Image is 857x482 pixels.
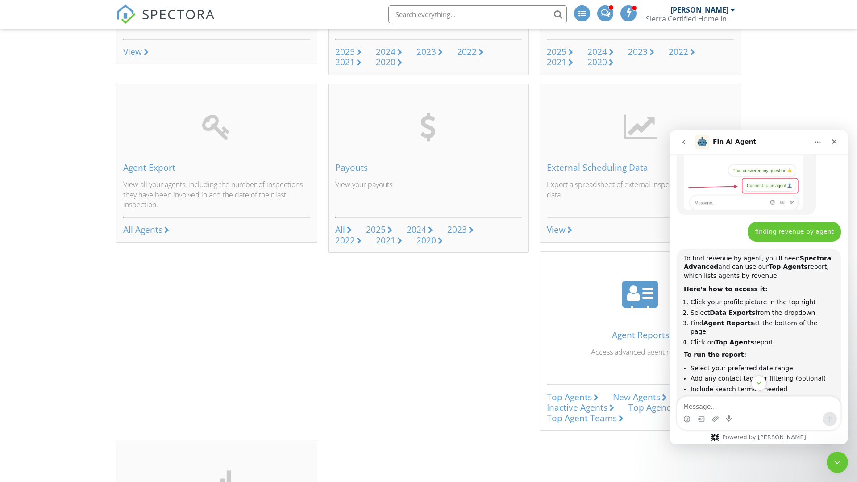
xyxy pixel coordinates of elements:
[628,46,648,58] div: 2023
[46,209,85,216] b: Top Agents
[547,391,592,403] div: Top Agents
[613,391,660,403] div: New Agents
[116,4,136,24] img: The Best Home Inspection Software - Spectora
[335,57,362,67] a: 2021
[416,47,443,57] a: 2023
[670,5,728,14] div: [PERSON_NAME]
[34,189,85,197] b: Agent Reports
[116,12,215,31] a: SPECTORA
[335,225,352,235] a: All
[153,282,167,296] button: Send a message…
[335,235,362,246] a: 2022
[628,402,688,413] a: Top Agencies
[447,223,467,235] div: 2023
[547,347,734,377] p: Access advanced agent reports
[123,163,310,172] div: Agent Export
[21,234,164,243] li: Select your preferred date range
[628,47,654,57] a: 2023
[21,208,164,217] li: Click on report
[388,5,567,23] input: Search everything...
[547,223,566,235] div: View
[366,223,386,235] div: 2025
[99,133,138,140] b: Top Agents
[21,179,164,187] li: Select from the dropdown
[7,119,171,412] div: Fin AI Agent says…
[547,402,614,413] a: Inactive Agents
[335,47,362,57] a: 2025
[407,223,426,235] div: 2024
[407,225,433,235] a: 2024
[376,235,402,246] a: 2021
[14,285,21,293] button: Emoji picker
[646,14,735,23] div: Sierra Certified Home Inspections
[376,56,395,68] div: 2020
[335,234,355,246] div: 2022
[82,246,97,261] button: Scroll to bottom
[547,225,572,235] a: View
[587,56,607,68] div: 2020
[21,168,164,176] li: Click your profile picture in the top right
[335,180,522,210] p: View your payouts.
[547,57,573,67] a: 2021
[416,235,443,246] a: 2020
[28,285,35,293] button: Gif picker
[587,47,614,57] a: 2024
[613,392,667,402] a: New Agents
[123,225,169,235] a: All Agents
[416,234,436,246] div: 2020
[376,234,395,246] div: 2021
[547,163,734,172] div: External Scheduling Data
[376,46,395,58] div: 2024
[547,46,566,58] div: 2025
[123,223,162,235] div: All Agents
[547,413,624,423] a: Top Agent Teams
[376,57,402,67] a: 2020
[376,47,402,57] a: 2024
[547,56,566,68] div: 2021
[547,412,617,424] div: Top Agent Teams
[547,47,573,57] a: 2025
[628,401,682,413] div: Top Agencies
[669,46,688,58] div: 2022
[21,244,164,253] li: Add any contact tags for filtering (optional)
[587,46,607,58] div: 2024
[670,130,848,444] iframe: Intercom live chat
[416,46,436,58] div: 2023
[335,223,345,235] div: All
[14,125,162,141] b: Spectora Advanced
[457,46,477,58] div: 2022
[547,392,599,402] a: Top Agents
[142,4,215,23] span: SPECTORA
[447,225,474,235] a: 2023
[547,330,734,340] div: Agent Reports
[21,266,164,274] li: Click
[123,47,142,57] div: View
[7,119,171,411] div: To find revenue by agent, you'll needSpectora Advancedand can use ourTop Agentsreport, which list...
[335,163,522,172] div: Payouts
[669,47,695,57] a: 2022
[8,267,171,282] textarea: Message…
[335,46,355,58] div: 2025
[366,225,392,235] a: 2025
[335,56,355,68] div: 2021
[547,180,734,210] p: Export a spreadsheet of external inspection scheduling data.
[21,189,164,205] li: Find at the bottom of the page
[547,401,607,413] div: Inactive Agents
[587,57,614,67] a: 2020
[123,180,310,210] p: View all your agents, including the number of inspections they have been involved in and the date...
[14,155,98,163] b: Here's how to access it:
[57,285,64,293] button: Start recording
[42,285,50,293] button: Upload attachment
[14,124,164,151] div: To find revenue by agent, you'll need and can use our report, which lists agents by revenue.
[457,47,483,57] a: 2022
[14,221,77,228] b: To run the report:
[40,179,86,186] b: Data Exports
